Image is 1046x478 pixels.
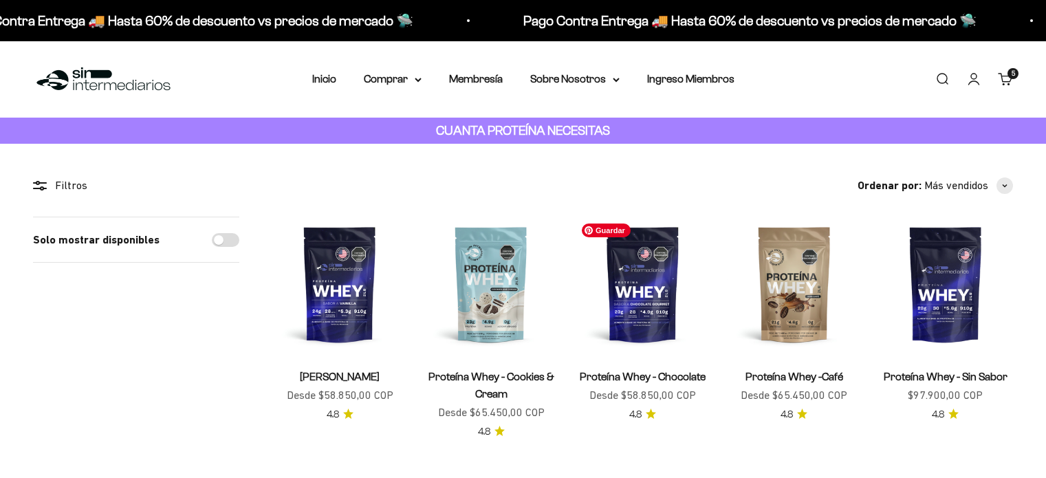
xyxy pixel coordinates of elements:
summary: Sobre Nosotros [530,70,620,88]
a: Proteína Whey - Cookies & Cream [428,371,554,400]
span: 5 [1012,70,1015,77]
a: Proteína Whey - Chocolate [580,371,706,382]
div: Filtros [33,177,239,195]
a: 4.84.8 de 5.0 estrellas [327,407,353,422]
span: 4.8 [629,407,642,422]
a: 4.84.8 de 5.0 estrellas [629,407,656,422]
a: 4.84.8 de 5.0 estrellas [781,407,807,422]
a: Proteína Whey -Café [745,371,843,382]
sale-price: Desde $58.850,00 COP [589,387,696,404]
span: 4.8 [781,407,793,422]
sale-price: $97.900,00 COP [908,387,983,404]
span: Guardar [582,224,631,237]
sale-price: Desde $58.850,00 COP [287,387,393,404]
a: [PERSON_NAME] [300,371,380,382]
a: Membresía [449,73,503,85]
a: Inicio [312,73,336,85]
sale-price: Desde $65.450,00 COP [741,387,847,404]
span: 4.8 [478,424,490,439]
sale-price: Desde $65.450,00 COP [438,404,545,422]
a: Proteína Whey - Sin Sabor [884,371,1007,382]
p: Pago Contra Entrega 🚚 Hasta 60% de descuento vs precios de mercado 🛸 [523,10,977,32]
a: 4.84.8 de 5.0 estrellas [478,424,505,439]
strong: CUANTA PROTEÍNA NECESITAS [436,123,610,138]
span: Ordenar por: [858,177,922,195]
summary: Comprar [364,70,422,88]
label: Solo mostrar disponibles [33,231,160,249]
span: 4.8 [932,407,944,422]
span: Más vendidos [924,177,988,195]
button: Más vendidos [924,177,1013,195]
span: 4.8 [327,407,339,422]
a: 4.84.8 de 5.0 estrellas [932,407,959,422]
a: Ingreso Miembros [647,73,734,85]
